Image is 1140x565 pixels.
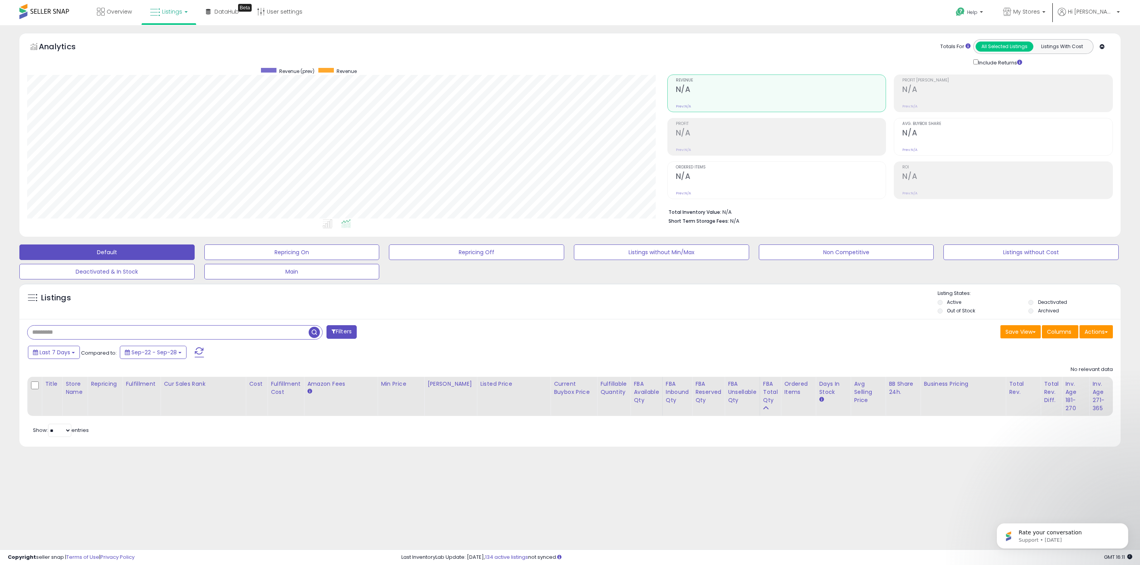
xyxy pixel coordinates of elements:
[676,172,886,182] h2: N/A
[326,325,357,339] button: Filters
[427,380,473,388] div: [PERSON_NAME]
[668,209,721,215] b: Total Inventory Value:
[924,380,1002,388] div: Business Pricing
[976,42,1033,52] button: All Selected Listings
[666,380,689,404] div: FBA inbound Qty
[1065,380,1086,412] div: Inv. Age 181-270
[41,293,71,303] h5: Listings
[902,172,1112,182] h2: N/A
[634,380,659,404] div: FBA Available Qty
[676,128,886,139] h2: N/A
[938,290,1121,297] p: Listing States:
[730,217,739,225] span: N/A
[249,380,264,388] div: Cost
[337,68,357,75] span: Revenue
[1038,299,1067,305] label: Deactivated
[695,380,721,404] div: FBA Reserved Qty
[1042,325,1078,338] button: Columns
[950,1,991,25] a: Help
[763,380,778,404] div: FBA Total Qty
[162,8,182,16] span: Listings
[600,380,627,396] div: Fulfillable Quantity
[985,507,1140,561] iframe: Intercom notifications message
[784,380,812,396] div: Ordered Items
[28,346,80,359] button: Last 7 Days
[39,41,91,54] h5: Analytics
[967,58,1031,67] div: Include Returns
[271,380,301,396] div: Fulfillment Cost
[947,307,975,314] label: Out of Stock
[902,191,917,196] small: Prev: N/A
[131,348,177,356] span: Sep-22 - Sep-28
[854,380,882,404] div: Avg Selling Price
[33,426,89,434] span: Show: entries
[668,207,1107,216] li: N/A
[214,8,239,16] span: DataHub
[40,348,70,356] span: Last 7 Days
[676,104,691,109] small: Prev: N/A
[1047,328,1071,336] span: Columns
[1068,8,1114,16] span: Hi [PERSON_NAME]
[1038,307,1059,314] label: Archived
[1033,42,1091,52] button: Listings With Cost
[1044,380,1059,404] div: Total Rev. Diff.
[1013,8,1040,16] span: My Stores
[676,122,886,126] span: Profit
[676,147,691,152] small: Prev: N/A
[1009,380,1037,396] div: Total Rev.
[947,299,961,305] label: Active
[389,244,564,260] button: Repricing Off
[204,264,380,279] button: Main
[902,165,1112,170] span: ROI
[955,7,965,17] i: Get Help
[574,244,749,260] button: Listings without Min/Max
[676,85,886,95] h2: N/A
[307,380,374,388] div: Amazon Fees
[238,4,252,12] div: Tooltip anchor
[1000,325,1041,338] button: Save View
[902,122,1112,126] span: Avg. Buybox Share
[126,380,157,388] div: Fulfillment
[91,380,119,388] div: Repricing
[940,43,971,50] div: Totals For
[943,244,1119,260] button: Listings without Cost
[19,264,195,279] button: Deactivated & In Stock
[66,380,84,396] div: Store Name
[902,147,917,152] small: Prev: N/A
[19,244,195,260] button: Default
[676,78,886,83] span: Revenue
[107,8,132,16] span: Overview
[728,380,757,404] div: FBA Unsellable Qty
[381,380,421,388] div: Min Price
[902,104,917,109] small: Prev: N/A
[164,380,242,388] div: Cur Sales Rank
[554,380,594,396] div: Current Buybox Price
[759,244,934,260] button: Non Competitive
[902,128,1112,139] h2: N/A
[1071,366,1113,373] div: No relevant data
[480,380,547,388] div: Listed Price
[819,396,824,403] small: Days In Stock.
[1080,325,1113,338] button: Actions
[307,388,312,395] small: Amazon Fees.
[1058,8,1120,25] a: Hi [PERSON_NAME]
[676,191,691,196] small: Prev: N/A
[279,68,314,75] span: Revenue (prev)
[902,85,1112,95] h2: N/A
[668,218,729,224] b: Short Term Storage Fees:
[45,380,59,388] div: Title
[204,244,380,260] button: Repricing On
[1092,380,1113,412] div: Inv. Age 271-365
[889,380,917,396] div: BB Share 24h.
[967,9,978,16] span: Help
[819,380,847,396] div: Days In Stock
[902,78,1112,83] span: Profit [PERSON_NAME]
[676,165,886,170] span: Ordered Items
[81,349,117,357] span: Compared to:
[120,346,187,359] button: Sep-22 - Sep-28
